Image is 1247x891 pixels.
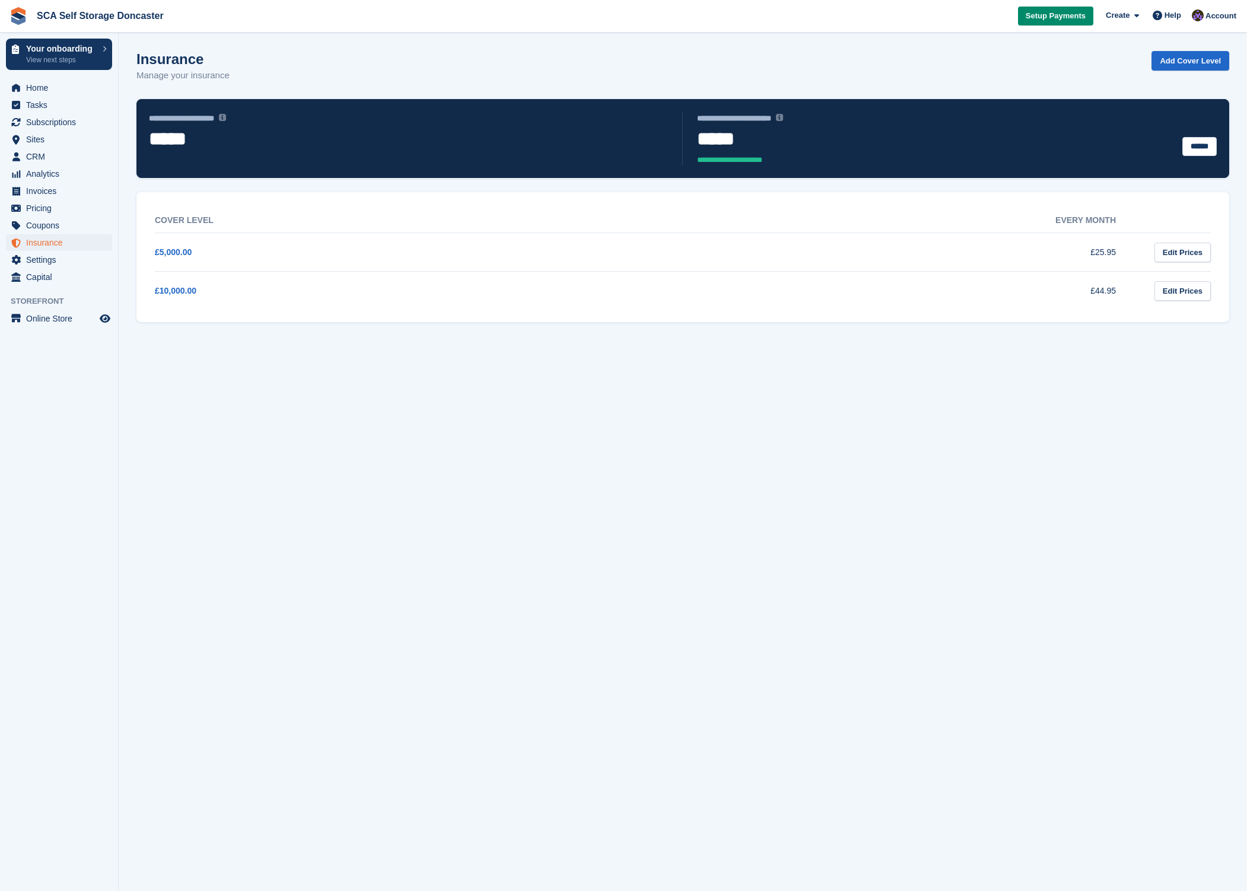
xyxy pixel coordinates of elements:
[136,69,230,82] p: Manage your insurance
[1165,9,1181,21] span: Help
[26,97,97,113] span: Tasks
[26,234,97,251] span: Insurance
[155,208,647,233] th: Cover Level
[6,183,112,199] a: menu
[647,233,1140,272] td: £25.95
[6,252,112,268] a: menu
[1151,51,1229,71] a: Add Cover Level
[1154,281,1211,301] a: Edit Prices
[11,295,118,307] span: Storefront
[6,39,112,70] a: Your onboarding View next steps
[155,286,196,295] a: £10,000.00
[1018,7,1093,26] a: Setup Payments
[26,217,97,234] span: Coupons
[26,148,97,165] span: CRM
[1154,243,1211,262] a: Edit Prices
[26,114,97,131] span: Subscriptions
[9,7,27,25] img: stora-icon-8386f47178a22dfd0bd8f6a31ec36ba5ce8667c1dd55bd0f319d3a0aa187defe.svg
[26,183,97,199] span: Invoices
[6,234,112,251] a: menu
[6,79,112,96] a: menu
[1106,9,1130,21] span: Create
[647,208,1140,233] th: Every month
[32,6,168,26] a: SCA Self Storage Doncaster
[1192,9,1204,21] img: Ross Chapman
[1205,10,1236,22] span: Account
[647,272,1140,310] td: £44.95
[26,55,97,65] p: View next steps
[6,131,112,148] a: menu
[776,114,783,121] img: icon-info-grey-7440780725fd019a000dd9b08b2336e03edf1995a4989e88bcd33f0948082b44.svg
[136,51,230,67] h1: Insurance
[1026,10,1086,22] span: Setup Payments
[26,310,97,327] span: Online Store
[6,269,112,285] a: menu
[26,269,97,285] span: Capital
[26,44,97,53] p: Your onboarding
[26,131,97,148] span: Sites
[6,114,112,131] a: menu
[155,247,192,257] a: £5,000.00
[26,200,97,217] span: Pricing
[219,114,226,121] img: icon-info-grey-7440780725fd019a000dd9b08b2336e03edf1995a4989e88bcd33f0948082b44.svg
[6,310,112,327] a: menu
[6,200,112,217] a: menu
[6,166,112,182] a: menu
[26,166,97,182] span: Analytics
[6,97,112,113] a: menu
[6,217,112,234] a: menu
[6,148,112,165] a: menu
[98,311,112,326] a: Preview store
[26,79,97,96] span: Home
[26,252,97,268] span: Settings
